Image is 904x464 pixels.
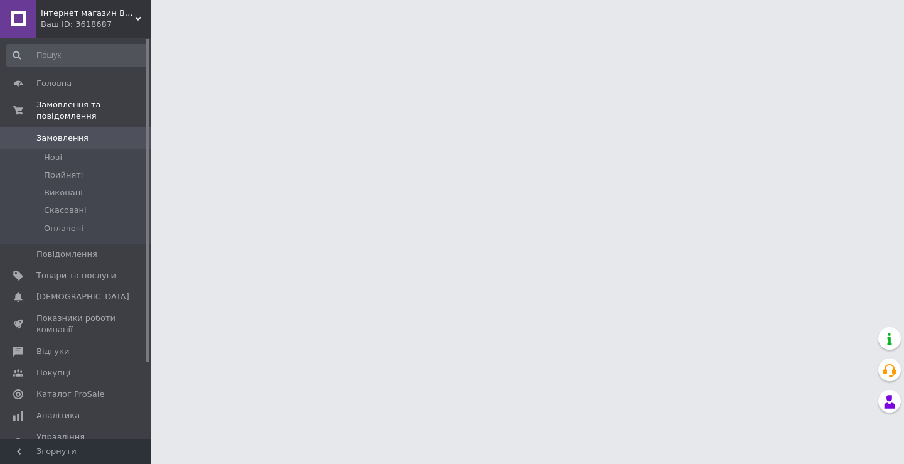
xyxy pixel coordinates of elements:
span: Головна [36,78,72,89]
span: Покупці [36,367,70,379]
span: Показники роботи компанії [36,313,116,335]
span: Оплачені [44,223,83,234]
span: Товари та послуги [36,270,116,281]
span: Відгуки [36,346,69,357]
span: Управління сайтом [36,431,116,454]
input: Пошук [6,44,148,67]
span: Інтернет магазин BLAGOY-ART [41,8,135,19]
span: [DEMOGRAPHIC_DATA] [36,291,129,303]
span: Аналітика [36,410,80,421]
span: Повідомлення [36,249,97,260]
span: Замовлення [36,132,89,144]
span: Нові [44,152,62,163]
span: Виконані [44,187,83,198]
span: Скасовані [44,205,87,216]
span: Каталог ProSale [36,389,104,400]
div: Ваш ID: 3618687 [41,19,151,30]
span: Замовлення та повідомлення [36,99,151,122]
span: Прийняті [44,170,83,181]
